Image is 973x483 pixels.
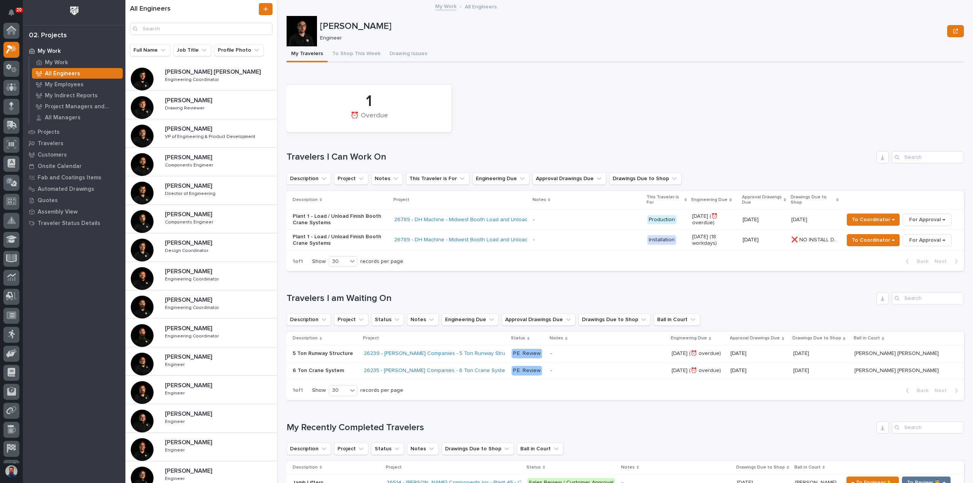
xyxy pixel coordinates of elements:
p: Design Coordinator [165,247,210,253]
input: Search [892,151,964,163]
p: Onsite Calendar [38,163,82,170]
div: Search [892,421,964,434]
a: [PERSON_NAME][PERSON_NAME] Engineering CoordinatorEngineering Coordinator [125,290,277,319]
p: Description [293,196,318,204]
p: My Indirect Reports [45,92,98,99]
div: P.E. Review [512,366,542,375]
p: [PERSON_NAME] [PERSON_NAME] [854,349,940,357]
a: [PERSON_NAME][PERSON_NAME] Director of EngineeringDirector of Engineering [125,176,277,205]
span: To Coordinator → [852,215,895,224]
p: [PERSON_NAME] [165,323,214,332]
button: For Approval → [903,234,952,246]
p: ❌ NO INSTALL DATE! [791,235,839,243]
a: My Work [23,45,125,57]
button: To Coordinator → [847,234,900,246]
p: 5 Ton Runway Structure [293,349,355,357]
p: [DATE] [743,217,786,223]
button: Description [287,173,331,185]
p: Notes [550,334,563,342]
button: Status [371,443,404,455]
p: [PERSON_NAME] [165,124,214,133]
p: Engineer [165,446,186,453]
button: Description [287,314,331,326]
tr: 5 Ton Runway Structure5 Ton Runway Structure 26239 - [PERSON_NAME] Companies - 5 Ton Runway Struc... [287,345,964,362]
button: Drawings Due to Shop [609,173,681,185]
a: Travelers [23,138,125,149]
p: All Engineers [465,2,497,10]
h1: All Engineers [130,5,257,13]
p: [PERSON_NAME] [165,152,214,161]
button: Project [334,443,368,455]
button: Approval Drawings Due [502,314,575,326]
p: Director of Engineering [165,190,217,196]
p: Show [312,387,326,394]
a: All Managers [29,112,125,123]
p: Description [293,463,318,472]
button: Approval Drawings Due [532,173,606,185]
p: Engineering Due [691,196,727,204]
img: Workspace Logo [67,4,81,18]
p: Project [393,196,409,204]
p: All Managers [45,114,81,121]
div: - [533,237,535,243]
a: Assembly View [23,206,125,217]
p: Notes [532,196,546,204]
div: Installation [647,235,676,245]
button: Project [334,314,368,326]
a: Automated Drawings [23,183,125,195]
p: Notes [621,463,635,472]
p: Engineer [165,418,186,424]
a: Fab and Coatings Items [23,172,125,183]
div: ⏰ Overdue [300,112,439,128]
p: Engineering Coordinator [165,76,220,82]
p: records per page [360,258,403,265]
div: 02. Projects [29,32,67,40]
p: [PERSON_NAME] [165,437,214,446]
a: My Indirect Reports [29,90,125,101]
button: To Coordinator → [847,214,900,226]
p: Drawings Due to Shop [792,334,841,342]
button: Engineering Due [442,314,499,326]
a: 26789 - DH Machine - Midwest Booth Load and Unload Station [394,237,547,243]
h1: Travelers I Can Work On [287,152,873,163]
p: This Traveler is For [647,193,683,207]
span: Back [912,258,929,265]
a: Project Managers and Engineers [29,101,125,112]
a: [PERSON_NAME][PERSON_NAME] Engineering CoordinatorEngineering Coordinator [125,319,277,347]
p: Components Engineer [165,218,215,225]
p: [PERSON_NAME] [165,466,214,475]
div: P.E. Review [512,349,542,358]
p: [PERSON_NAME] [PERSON_NAME] [165,67,262,76]
p: Project Managers and Engineers [45,103,120,110]
button: Ball in Court [654,314,700,326]
span: Next [935,387,951,394]
p: Engineer [165,389,186,396]
p: Plant 1 - Load / Unload Finish Booth Crane Systems [293,213,388,226]
p: Project [363,334,379,342]
a: [PERSON_NAME][PERSON_NAME] Design CoordinatorDesign Coordinator [125,233,277,262]
p: [PERSON_NAME] [165,238,214,247]
a: All Engineers [29,68,125,79]
button: Job Title [173,44,211,56]
button: To Shop This Week [328,46,385,62]
span: To Coordinator → [852,236,895,245]
p: [PERSON_NAME] [PERSON_NAME] [854,366,940,374]
button: My Travelers [287,46,328,62]
span: Back [912,387,929,394]
a: [PERSON_NAME][PERSON_NAME] EngineerEngineer [125,347,277,376]
p: [PERSON_NAME] [165,295,214,304]
p: Drawings Due to Shop [736,463,785,472]
div: Search [130,23,273,35]
p: Quotes [38,197,58,204]
p: [PERSON_NAME] [165,181,214,190]
p: [DATE] (⏰ overdue) [672,366,723,374]
p: [PERSON_NAME] [165,352,214,361]
p: [PERSON_NAME] [165,266,214,275]
p: Projects [38,129,60,136]
button: Profile Photo [214,44,264,56]
p: [DATE] [731,350,787,357]
p: Engineering Coordinator [165,332,220,339]
p: Travelers [38,140,63,147]
p: Status [511,334,525,342]
p: Engineer [165,361,186,367]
